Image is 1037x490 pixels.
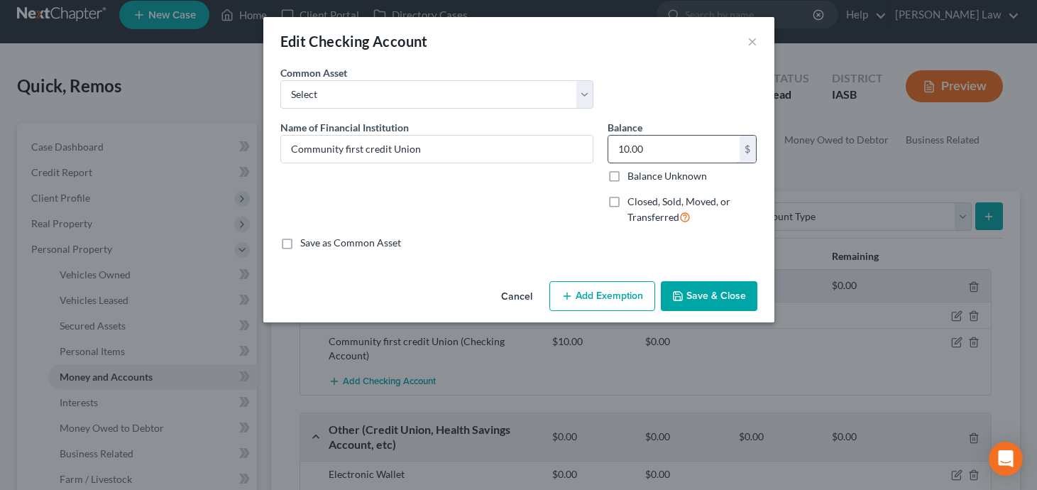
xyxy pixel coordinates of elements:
label: Balance [608,120,642,135]
div: Edit Checking Account [280,31,428,51]
input: 0.00 [608,136,740,163]
button: Save & Close [661,281,757,311]
label: Common Asset [280,65,347,80]
button: × [747,33,757,50]
span: Name of Financial Institution [280,121,409,134]
label: Save as Common Asset [300,236,401,250]
div: $ [740,136,757,163]
input: Enter name... [281,136,593,163]
span: Closed, Sold, Moved, or Transferred [627,195,730,223]
label: Balance Unknown [627,169,707,183]
button: Add Exemption [549,281,655,311]
button: Cancel [490,283,544,311]
div: Open Intercom Messenger [989,442,1023,476]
